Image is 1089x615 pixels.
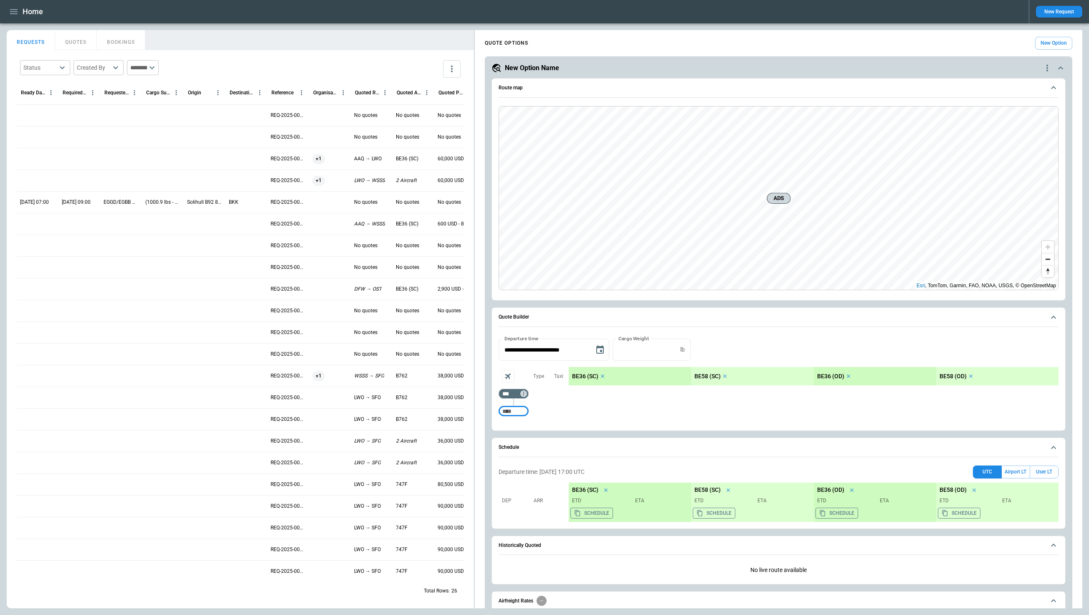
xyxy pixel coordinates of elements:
button: Zoom in [1042,241,1054,253]
div: Required Date & Time (UTC-05:00) [63,90,87,96]
div: Historically Quoted [499,560,1059,580]
p: No quotes [438,307,461,314]
div: Cargo Summary [146,90,171,96]
p: DFW → OST [354,286,382,293]
p: REQ-2025-000010 [271,459,306,466]
h5: New Option Name [505,63,559,73]
div: Destination [230,90,254,96]
button: Destination column menu [254,87,265,98]
p: Departure time: [DATE] 17:00 UTC [499,468,585,476]
h6: Schedule [499,445,519,450]
p: 747F [396,503,408,510]
p: 90,000 USD [438,503,464,510]
p: No live route available [499,560,1059,580]
button: Quoted Aircraft column menu [421,87,432,98]
p: BE58 (SC) [694,486,721,494]
p: 38,000 USD [438,394,464,401]
button: Requested Route column menu [129,87,140,98]
p: REQ-2025-000013 [271,394,306,401]
button: New Option [1035,37,1072,50]
h6: Airfreight Rates [499,598,533,604]
div: Status [23,63,57,72]
button: New Option Namequote-option-actions [491,63,1066,73]
p: No quotes [396,112,419,119]
p: B762 [396,372,408,380]
p: No quotes [438,351,461,358]
span: +1 [312,365,325,387]
button: User LT [1030,466,1059,478]
h6: Historically Quoted [499,543,541,548]
p: 747F [396,481,408,488]
p: No quotes [396,134,419,141]
button: Organisation column menu [338,87,349,98]
p: No quotes [438,134,461,141]
button: New Request [1036,6,1082,18]
p: No quotes [354,199,377,206]
div: scrollable content [569,483,1059,522]
p: Total Rows: [424,587,450,595]
h1: Home [23,7,43,17]
p: REQ-2025-000006 [271,546,306,553]
button: Cargo Summary column menu [171,87,182,98]
p: No quotes [396,351,419,358]
p: BKK [229,199,238,206]
button: Historically Quoted [499,536,1059,555]
p: ETA [632,497,688,504]
p: BE36 (SC) [572,486,598,494]
p: No quotes [396,307,419,314]
p: REQ-2025-000016 [271,329,306,336]
p: No quotes [354,242,377,249]
p: No quotes [354,112,377,119]
div: Quoted Route [355,90,380,96]
div: Too short [499,389,529,399]
p: 10/27/2025 07:00 [20,199,49,206]
p: No quotes [438,329,461,336]
p: (1000.9 lbs - 2 m³) Perishables [145,199,180,206]
button: Airfreight Rates [499,592,1059,611]
p: 2,900 USD - 81,600 USD [438,286,473,293]
button: Origin column menu [213,87,223,98]
p: AAQ → LWO [354,155,382,162]
p: ETA [999,497,1055,504]
label: Cargo Weight [618,335,649,342]
p: LWO → SFO [354,568,381,575]
div: scrollable content [569,367,1059,385]
p: ETD [572,497,628,504]
div: Quoted Aircraft [397,90,421,96]
div: Quoted Price [438,90,463,96]
p: REQ-2025-000023 [271,177,306,184]
button: Required Date & Time (UTC-05:00) column menu [87,87,98,98]
div: Origin [188,90,201,96]
button: Reference column menu [296,87,307,98]
p: 2 Aircraft [396,438,417,445]
p: 36,000 USD - 36,300 USD [438,459,473,466]
label: Departure time [504,335,539,342]
p: REQ-2025-000017 [271,307,306,314]
div: Quote Builder [499,339,1059,420]
p: REQ-2025-000020 [271,242,306,249]
p: LWO → SFO [354,416,381,423]
p: 90,000 USD [438,568,464,575]
p: REQ-2025-000011 [271,438,306,445]
p: LWO → SFO [354,394,381,401]
button: Copy the aircraft schedule to your clipboard [815,508,858,519]
p: 38,000 USD [438,372,464,380]
p: LWO → SFO [354,546,381,553]
button: Quote Builder [499,308,1059,327]
p: No quotes [354,134,377,141]
p: Dep [502,497,531,504]
p: REQ-2025-000025 [271,134,306,141]
p: WSSS → SFO [354,372,384,380]
canvas: Map [499,106,1058,290]
p: No quotes [396,242,419,249]
p: 36,000 USD - 36,300 USD [438,438,473,445]
p: BE58 (OD) [940,486,967,494]
p: BE36 (OD) [817,373,844,380]
p: LWO → SFO [354,438,381,445]
p: 90,000 USD [438,546,464,553]
p: REQ-2025-000019 [271,264,306,271]
p: No quotes [354,307,377,314]
p: 38,000 USD [438,416,464,423]
p: Solihull B92 8NW [187,199,222,206]
p: REQ-2025-000012 [271,416,306,423]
